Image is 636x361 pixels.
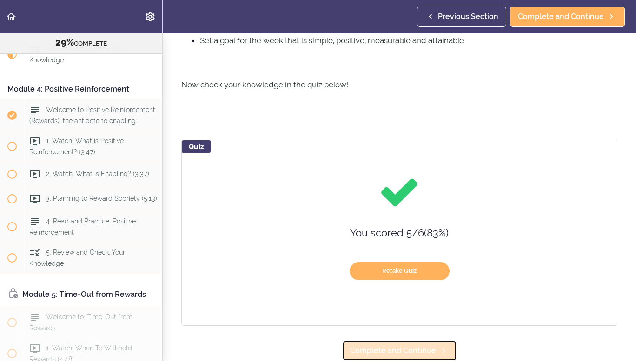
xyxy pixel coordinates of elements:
a: Complete and Continue [342,341,457,361]
span: Welcome to: Time-Out from Rewards [29,314,132,332]
a: Complete and Continue [510,7,625,27]
svg: Back to course curriculum [6,11,17,22]
span: Welcome to Positive Reinforcement (Rewards), the antidote to enabling. [29,106,155,125]
span: Complete and Continue [518,11,604,22]
span: 29% [55,37,74,48]
span: 3. Planning to Reward Sobriety (5:13) [46,195,157,203]
svg: Settings Menu [145,11,156,22]
span: 2. Watch: What is Enabling? (3:37) [46,171,149,178]
span: 1. Watch: What is Positive Reinforcement? (3:47) [29,138,124,156]
button: Retake Quiz [350,262,450,280]
div: You scored 5 / 6 ( 83 %) [288,223,511,243]
span: Complete and Continue [350,345,436,356]
a: Previous Section [417,7,506,27]
span: 5. Review and Check: Your Knowledge [29,249,125,267]
span: Now check your knowledge in the quiz below! [181,80,348,89]
div: Quiz [182,140,211,153]
div: COMPLETE [12,37,151,49]
span: Previous Section [438,11,498,22]
span: 4. Read and Practice: Positive Reinforcement [29,218,136,236]
span: Set a goal for the week that is simple, positive, measurable and attainable [200,36,464,45]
